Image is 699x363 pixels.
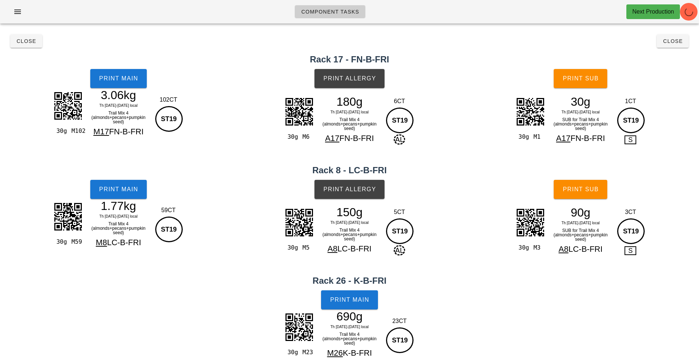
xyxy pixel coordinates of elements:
div: ST19 [155,106,183,132]
div: ST19 [386,327,414,353]
div: ST19 [386,108,414,133]
span: Th [DATE]-[DATE] local [561,110,600,114]
button: Print Main [321,290,378,309]
span: Th [DATE]-[DATE] local [561,221,600,225]
span: FN-B-FRI [571,134,605,143]
span: Print Sub [563,186,599,193]
img: g5YA+JyBylQAAAABJRU5ErkJggg== [50,87,86,124]
div: 90g [549,207,612,218]
span: M8 [96,238,107,247]
div: ST19 [617,218,645,244]
div: M3 [531,243,546,253]
span: Close [663,38,683,44]
img: ClVQSQZeUtSrssJ2XhHY6rIMZB8CJqQP2y3LJmQLtr6HTEgftluWTcgWbH0PmZA+bLcsm5At2PoeMiF92G5ZNiFbsPU9ZEL6s... [281,93,317,130]
button: Print Allergy [314,180,385,199]
div: 3CT [615,208,646,217]
div: Trail Mix 4 (almonds+pecans+pumpkin seed) [87,220,150,236]
div: Next Production [632,7,674,16]
div: M5 [299,243,314,253]
div: 30g [284,348,299,357]
div: 5CT [384,208,415,217]
div: 30g [53,237,68,247]
span: S [625,246,636,255]
div: 30g [516,132,531,142]
span: S [625,135,636,144]
div: SUB for Trail Mix 4 (almonds+pecans+pumpkin seed) [549,116,612,132]
div: 3.06kg [87,90,150,101]
span: Th [DATE]-[DATE] local [330,325,368,329]
div: ST19 [155,217,183,242]
span: Th [DATE]-[DATE] local [99,214,138,218]
div: 30g [516,243,531,253]
span: LC-B-FRI [107,238,141,247]
div: Trail Mix 4 (almonds+pecans+pumpkin seed) [318,226,382,243]
div: 690g [318,311,382,322]
img: lZSQT1S9qrgIPkunLLIhsSOyDgEyhBAkjTsl0mhXTVnkVQjhZJ2lTV3dcJX8VYU4yiQTFIkhWNmWRTYhMWq1hRBwECPARyEbp... [50,198,86,235]
div: 23CT [384,317,415,326]
span: K-B-FRI [343,348,372,357]
div: Trail Mix 4 (almonds+pecans+pumpkin seed) [87,109,150,126]
span: A17 [556,134,571,143]
span: Print Main [99,75,138,82]
span: Th [DATE]-[DATE] local [330,221,368,225]
h2: Rack 26 - K-B-FRI [4,274,695,287]
div: 30g [284,132,299,142]
div: M102 [69,126,84,136]
div: 1CT [615,97,646,106]
span: Print Allergy [323,186,376,193]
span: AL [394,134,405,145]
button: Print Main [90,69,147,88]
span: Th [DATE]-[DATE] local [330,110,368,114]
span: Th [DATE]-[DATE] local [99,104,138,108]
span: M26 [327,348,343,357]
h2: Rack 8 - LC-B-FRI [4,164,695,177]
button: Print Allergy [314,69,385,88]
div: 1.77kg [87,200,150,211]
img: ylqXZQgRgMSQe6pMV6NmWuZuKrNh010WEZvEGEhRUSdikxgDSQAhAjtmToEpy5qbyk8RBQyEqLQxxkA2ik2mMhCi0sYYA9koN... [512,93,549,130]
span: Print Allergy [323,75,376,82]
div: 30g [549,96,612,107]
img: cz4k+35hsSgAAAABJRU5ErkJggg== [281,309,317,345]
button: Print Main [90,180,147,199]
div: Trail Mix 4 (almonds+pecans+pumpkin seed) [318,331,382,347]
button: Close [10,35,42,48]
span: FN-B-FRI [109,127,143,136]
span: Close [16,38,36,44]
button: Close [657,35,689,48]
span: Print Main [330,297,369,303]
img: 1+RIYRwculzgFeBVPd6qy4rhIjhQAAjEUPWIV0ZaSbU4i1CUpqrk4y3vamrtUUlhACpBhQhOYQsKKlFOoQUP99H2uGPyRCShs... [281,204,317,241]
button: Print Sub [554,180,607,199]
span: Print Main [99,186,138,193]
span: AL [394,245,405,255]
a: Component Tasks [295,5,365,18]
div: SUB for Trail Mix 4 (almonds+pecans+pumpkin seed) [549,227,612,243]
div: M6 [299,132,314,142]
span: A17 [325,134,339,143]
div: Trail Mix 4 (almonds+pecans+pumpkin seed) [318,116,382,132]
div: 6CT [384,97,415,106]
div: ST19 [386,218,414,244]
div: M23 [299,348,314,357]
div: ST19 [617,108,645,133]
div: 30g [53,126,68,136]
div: 150g [318,207,382,218]
span: LC-B-FRI [338,244,372,253]
div: 59CT [153,206,184,215]
span: A8 [328,244,338,253]
span: Component Tasks [301,9,359,15]
span: Print Sub [563,75,599,82]
span: M17 [93,127,109,136]
button: Print Sub [554,69,607,88]
div: 30g [284,243,299,253]
div: M59 [69,237,84,247]
img: 2Omz51SHsiAAAAAElFTkSuQmCC [512,204,549,241]
div: 102CT [153,95,184,104]
span: A8 [558,244,568,254]
span: LC-B-FRI [568,244,602,254]
div: 180g [318,96,382,107]
h2: Rack 17 - FN-B-FRI [4,53,695,66]
div: M1 [531,132,546,142]
span: FN-B-FRI [339,134,374,143]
